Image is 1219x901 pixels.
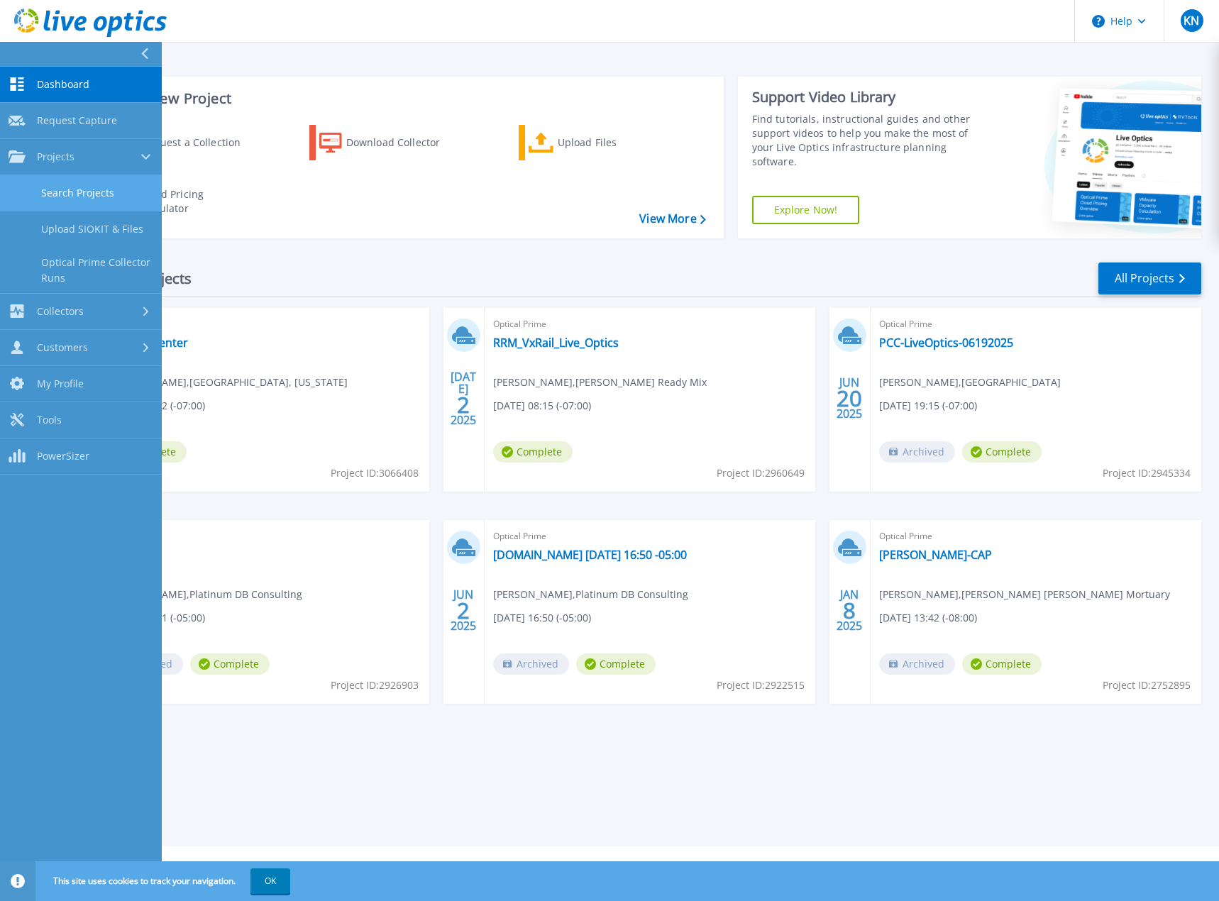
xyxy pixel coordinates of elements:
[879,529,1193,544] span: Optical Prime
[843,604,856,617] span: 8
[450,585,477,636] div: JUN 2025
[1103,678,1191,693] span: Project ID: 2752895
[107,587,302,602] span: [PERSON_NAME] , Platinum DB Consulting
[752,196,860,224] a: Explore Now!
[331,465,419,481] span: Project ID: 3066408
[639,212,705,226] a: View More
[37,341,88,354] span: Customers
[101,125,259,160] a: Request a Collection
[493,529,807,544] span: Optical Prime
[457,399,470,411] span: 2
[190,653,270,675] span: Complete
[717,678,805,693] span: Project ID: 2922515
[107,529,421,544] span: Optical Prime
[837,392,862,404] span: 20
[37,150,75,163] span: Projects
[250,868,290,894] button: OK
[346,128,460,157] div: Download Collector
[139,187,253,216] div: Cloud Pricing Calculator
[1103,465,1191,481] span: Project ID: 2945334
[493,316,807,332] span: Optical Prime
[39,868,290,894] span: This site uses cookies to track your navigation.
[493,548,687,562] a: [DOMAIN_NAME] [DATE] 16:50 -05:00
[879,548,992,562] a: [PERSON_NAME]-CAP
[37,450,89,463] span: PowerSizer
[101,184,259,219] a: Cloud Pricing Calculator
[879,653,955,675] span: Archived
[331,678,419,693] span: Project ID: 2926903
[450,372,477,424] div: [DATE] 2025
[107,375,348,390] span: [PERSON_NAME] , [GEOGRAPHIC_DATA], [US_STATE]
[493,587,688,602] span: [PERSON_NAME] , Platinum DB Consulting
[519,125,677,160] a: Upload Files
[141,128,255,157] div: Request a Collection
[962,653,1042,675] span: Complete
[37,377,84,390] span: My Profile
[879,441,955,463] span: Archived
[37,414,62,426] span: Tools
[1184,15,1199,26] span: KN
[493,653,569,675] span: Archived
[101,91,705,106] h3: Start a New Project
[493,610,591,626] span: [DATE] 16:50 (-05:00)
[879,398,977,414] span: [DATE] 19:15 (-07:00)
[752,112,987,169] div: Find tutorials, instructional guides and other support videos to help you make the most of your L...
[752,88,987,106] div: Support Video Library
[37,114,117,127] span: Request Capture
[37,78,89,91] span: Dashboard
[493,398,591,414] span: [DATE] 08:15 (-07:00)
[309,125,468,160] a: Download Collector
[493,336,619,350] a: RRM_VxRail_Live_Optics
[1098,262,1201,294] a: All Projects
[836,585,863,636] div: JAN 2025
[558,128,671,157] div: Upload Files
[879,587,1170,602] span: [PERSON_NAME] , [PERSON_NAME] [PERSON_NAME] Mortuary
[717,465,805,481] span: Project ID: 2960649
[457,604,470,617] span: 2
[493,441,573,463] span: Complete
[879,336,1013,350] a: PCC-LiveOptics-06192025
[879,375,1061,390] span: [PERSON_NAME] , [GEOGRAPHIC_DATA]
[836,372,863,424] div: JUN 2025
[879,316,1193,332] span: Optical Prime
[37,305,84,318] span: Collectors
[493,375,707,390] span: [PERSON_NAME] , [PERSON_NAME] Ready Mix
[962,441,1042,463] span: Complete
[576,653,656,675] span: Complete
[879,610,977,626] span: [DATE] 13:42 (-08:00)
[107,316,421,332] span: Optical Prime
